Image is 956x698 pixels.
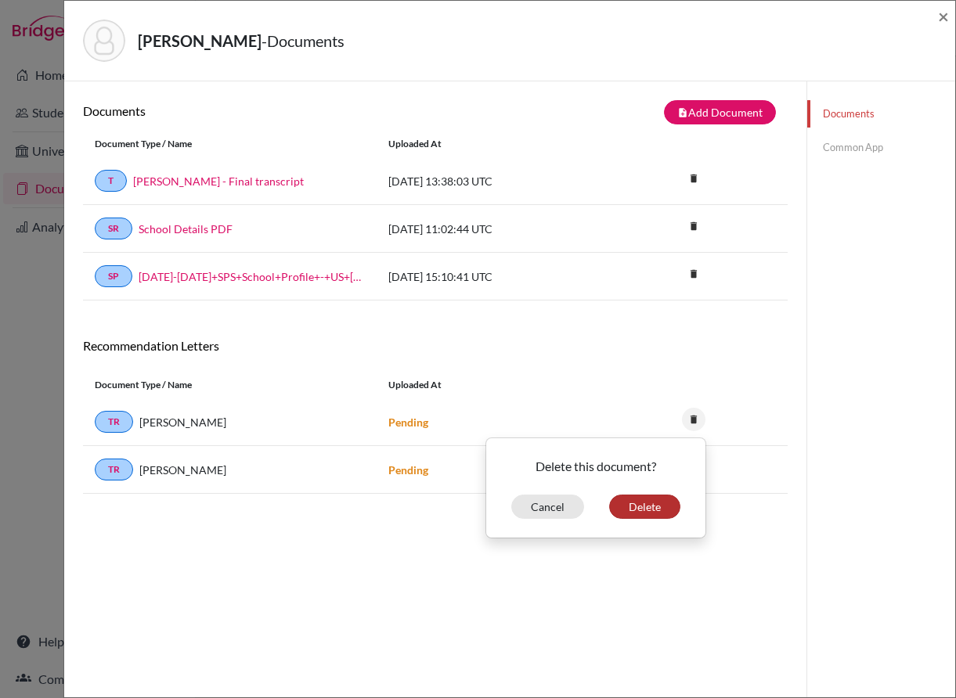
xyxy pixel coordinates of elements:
[377,268,611,285] div: [DATE] 15:10:41 UTC
[377,137,611,151] div: Uploaded at
[807,134,955,161] a: Common App
[377,378,611,392] div: Uploaded at
[95,218,132,239] a: SR
[388,463,428,477] strong: Pending
[938,7,949,26] button: Close
[485,437,706,538] div: delete
[388,416,428,429] strong: Pending
[133,173,304,189] a: [PERSON_NAME] - Final transcript
[682,262,705,286] i: delete
[138,31,262,50] strong: [PERSON_NAME]
[139,462,226,478] span: [PERSON_NAME]
[682,217,705,238] a: delete
[139,221,233,237] a: School Details PDF
[95,411,133,433] a: TR
[682,410,705,431] a: delete
[83,378,377,392] div: Document Type / Name
[682,167,705,190] i: delete
[807,100,955,128] a: Documents
[677,107,688,118] i: note_add
[682,408,705,431] i: delete
[377,173,611,189] div: [DATE] 13:38:03 UTC
[682,264,705,286] a: delete
[139,414,226,430] span: [PERSON_NAME]
[682,214,705,238] i: delete
[95,459,133,480] a: TR
[511,495,584,519] button: Cancel
[95,265,132,287] a: SP
[83,103,435,118] h6: Documents
[95,170,127,192] a: T
[664,100,776,124] button: note_addAdd Document
[83,338,788,353] h6: Recommendation Letters
[609,495,680,519] button: Delete
[139,268,365,285] a: [DATE]-[DATE]+SPS+School+Profile+-+US+[DOMAIN_NAME]_wide
[682,169,705,190] a: delete
[377,221,611,237] div: [DATE] 11:02:44 UTC
[499,457,693,476] p: Delete this document?
[938,5,949,27] span: ×
[262,31,345,50] span: - Documents
[83,137,377,151] div: Document Type / Name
